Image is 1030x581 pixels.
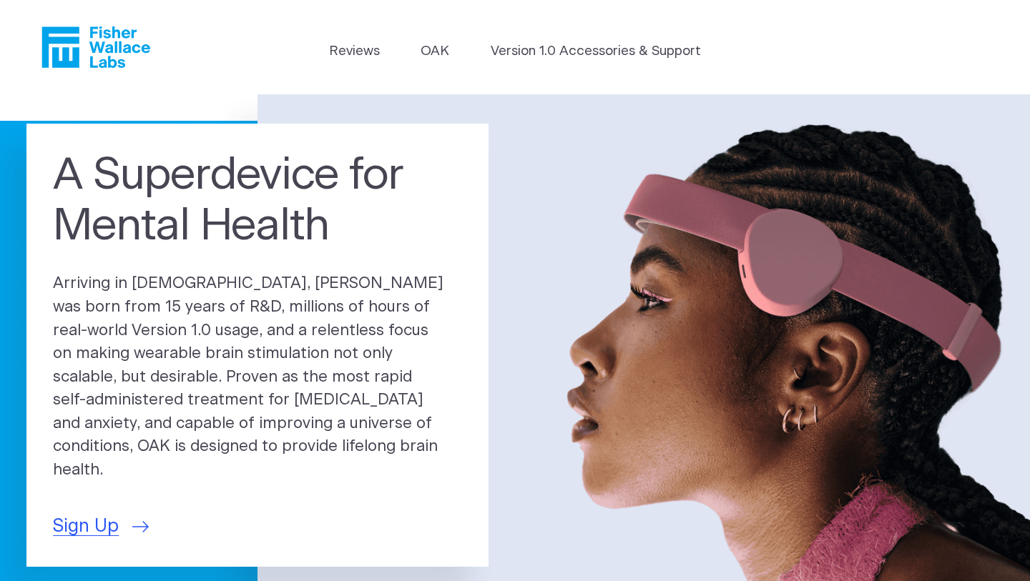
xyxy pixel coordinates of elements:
[53,272,462,482] p: Arriving in [DEMOGRAPHIC_DATA], [PERSON_NAME] was born from 15 years of R&D, millions of hours of...
[41,26,150,68] a: Fisher Wallace
[491,41,701,61] a: Version 1.0 Accessories & Support
[53,150,462,252] h1: A Superdevice for Mental Health
[53,513,149,540] a: Sign Up
[421,41,449,61] a: OAK
[329,41,380,61] a: Reviews
[53,513,119,540] span: Sign Up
